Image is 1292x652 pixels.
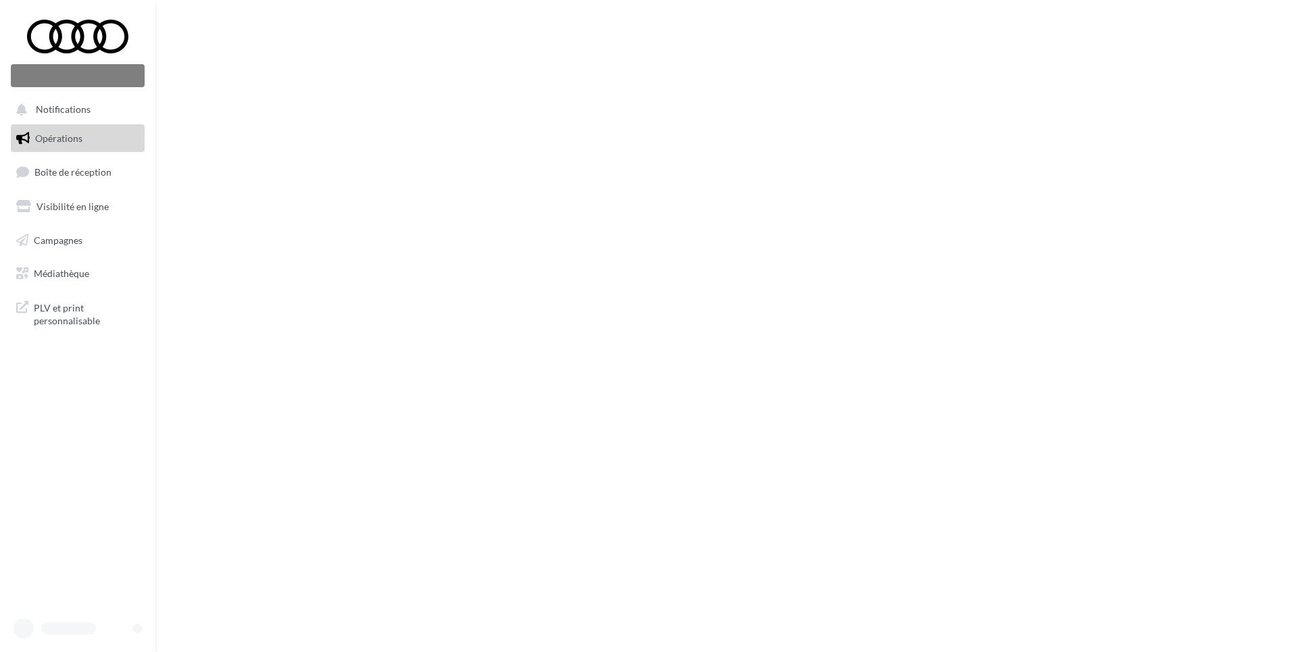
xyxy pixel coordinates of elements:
span: Notifications [36,104,91,116]
div: Nouvelle campagne [11,64,145,87]
span: Opérations [35,132,82,144]
span: PLV et print personnalisable [34,299,139,328]
a: Visibilité en ligne [8,193,147,221]
a: Médiathèque [8,259,147,288]
span: Visibilité en ligne [36,201,109,212]
span: Campagnes [34,234,82,245]
a: Boîte de réception [8,157,147,186]
a: PLV et print personnalisable [8,293,147,333]
a: Campagnes [8,226,147,255]
a: Opérations [8,124,147,153]
span: Médiathèque [34,268,89,279]
span: Boîte de réception [34,166,111,178]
